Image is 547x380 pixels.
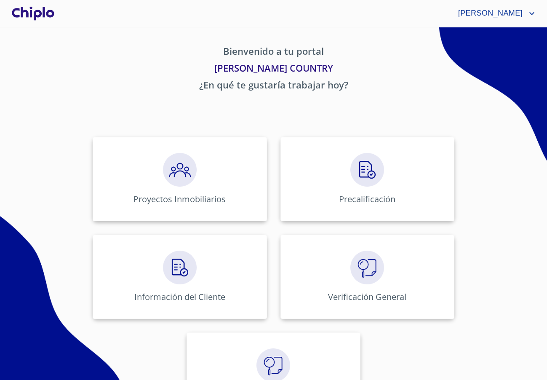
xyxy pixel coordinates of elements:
button: account of current user [452,7,537,20]
img: megaClickCreditos.png [350,153,384,187]
p: Información del Cliente [134,291,225,302]
span: [PERSON_NAME] [452,7,527,20]
p: ¿En qué te gustaría trabajar hoy? [14,78,533,95]
img: megaClickVerifiacion.png [350,251,384,284]
img: megaClickCreditos.png [163,251,197,284]
img: megaClickPrecalificacion.png [163,153,197,187]
p: Proyectos Inmobiliarios [133,193,226,205]
p: [PERSON_NAME] COUNTRY [14,61,533,78]
p: Precalificación [339,193,395,205]
p: Verificación General [328,291,406,302]
p: Bienvenido a tu portal [14,44,533,61]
